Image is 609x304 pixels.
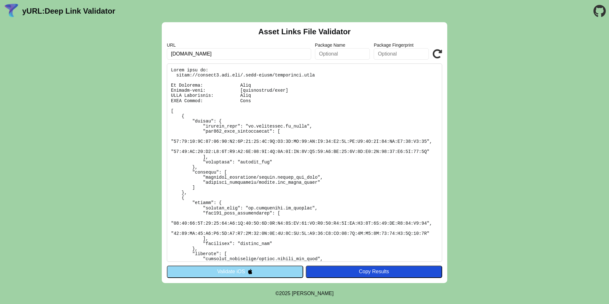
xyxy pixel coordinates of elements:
span: 2025 [279,291,291,296]
button: Copy Results [306,266,442,278]
label: Package Name [315,43,370,48]
img: yURL Logo [3,3,20,19]
h2: Asset Links File Validator [259,27,351,36]
a: Michael Ibragimchayev's Personal Site [292,291,334,296]
input: Optional [315,48,370,60]
pre: Lorem ipsu do: sitam://consect3.adi.eli/.sedd-eiusm/temporinci.utla Et Dolorema: Aliq Enimadm-ven... [167,63,442,262]
input: Optional [374,48,429,60]
div: Copy Results [309,269,439,274]
label: Package Fingerprint [374,43,429,48]
input: Required [167,48,311,60]
label: URL [167,43,311,48]
footer: © [275,283,333,304]
button: Validate iOS [167,266,303,278]
a: yURL:Deep Link Validator [22,7,115,16]
img: appleIcon.svg [247,269,253,274]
